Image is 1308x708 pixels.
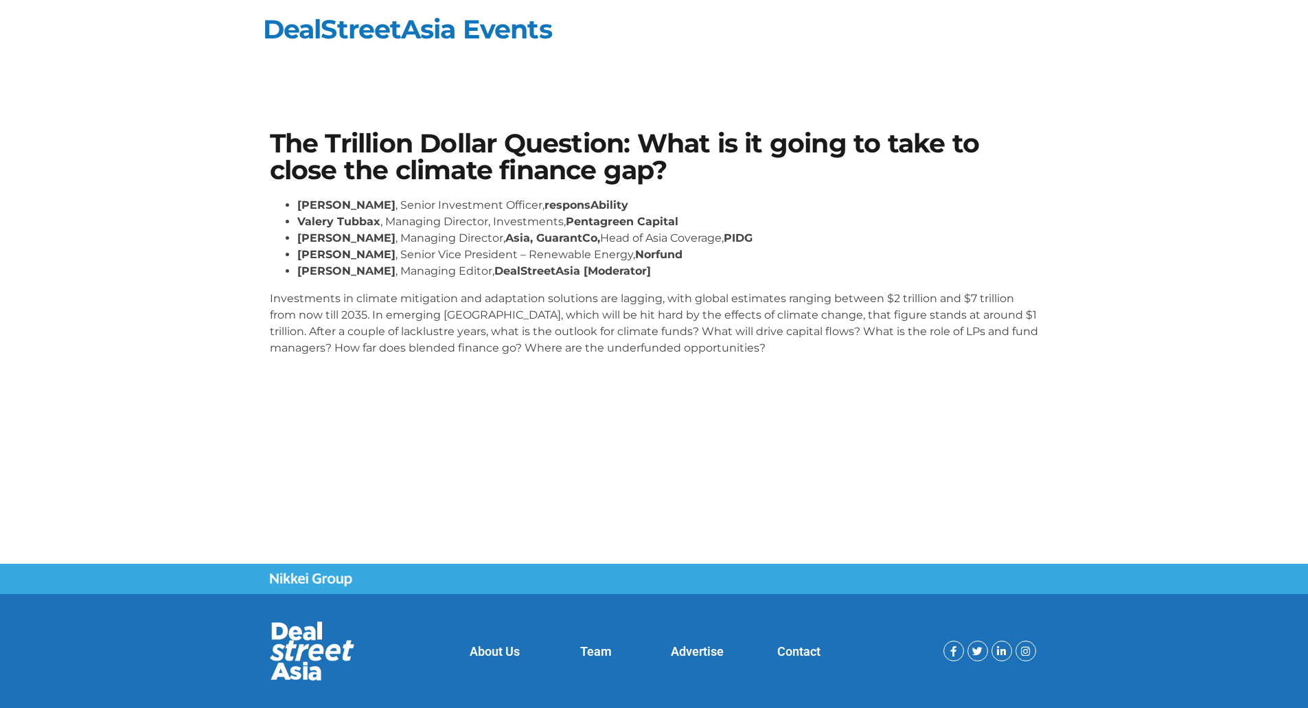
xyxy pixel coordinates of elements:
[297,230,1039,247] li: , Managing Director, Head of Asia Coverage,
[297,215,380,228] strong: Valery Tubbax
[470,644,520,659] a: About Us
[671,644,724,659] a: Advertise
[494,264,651,277] strong: DealStreetAsia [Moderator]
[270,573,352,586] img: Nikkei Group
[724,231,753,244] strong: PIDG
[297,247,1039,263] li: , Senior Vice President – Renewable Energy,
[635,248,682,261] strong: Norfund
[297,248,395,261] strong: [PERSON_NAME]
[297,231,395,244] strong: [PERSON_NAME]
[297,263,1039,279] li: , Managing Editor,
[297,198,395,212] strong: [PERSON_NAME]
[580,644,612,659] a: Team
[297,197,1039,214] li: , Senior Investment Officer,
[297,214,1039,230] li: , Managing Director, Investments,
[297,264,395,277] strong: [PERSON_NAME]
[505,231,600,244] strong: Asia, GuarantCo,
[566,215,678,228] strong: Pentagreen Capital
[270,130,1039,183] h1: The Trillion Dollar Question: What is it going to take to close the climate finance gap?
[270,290,1039,356] p: Investments in climate mitigation and adaptation solutions are lagging, with global estimates ran...
[544,198,628,212] strong: responsAbility
[263,13,552,45] a: DealStreetAsia Events
[777,644,821,659] a: Contact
